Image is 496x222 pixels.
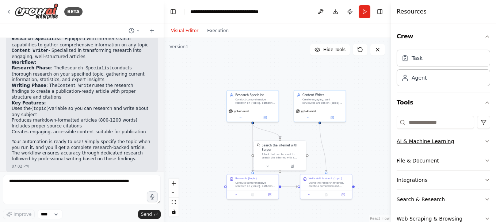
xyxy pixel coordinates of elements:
[397,151,490,170] button: File & Document
[294,90,346,122] div: Content WriterCreate engaging, well-structured articles on {topic} using research findings, ensur...
[302,93,343,97] div: Content Writer
[323,47,346,53] span: Hide Tools
[169,179,179,188] button: zoom in
[12,129,152,135] li: Creates engaging, accessible content suitable for publication
[12,60,37,65] strong: Workflow:
[254,140,306,171] div: SerperDevToolSearch the internet with SerperA tool that can be used to search the internet with a...
[12,139,152,162] p: Your automation is ready to use! Simply specify the topic when you run it, and you'll get a compl...
[263,192,277,197] button: Open in side panel
[320,115,344,120] button: Open in side panel
[12,83,46,88] strong: Writing Phase
[12,106,152,118] li: Uses the variable so you can research and write about any subject
[302,98,343,104] div: Create engaging, well-structured articles on {topic} using research findings, ensuring the conten...
[234,110,249,113] span: gpt-4o-mini
[169,207,179,217] button: toggle interactivity
[397,47,490,92] div: Crew
[397,26,490,47] button: Crew
[251,123,282,138] g: Edge from 1e965bf5-e4c9-41f9-8692-b67d5bb4535e to 87d59ddd-1efe-4d75-9d81-81237fc3a26f
[397,92,490,113] button: Tools
[235,93,276,97] div: Research Specialist
[310,44,350,55] button: Hide Tools
[203,26,233,35] button: Execution
[281,184,298,188] g: Edge from 4f07af28-f5b3-4912-a8c9-0a5d5ca4b800 to f5a3449e-1cb5-48c3-90ab-e350bb6613bd
[412,54,423,62] div: Task
[138,210,161,219] button: Send
[281,164,304,169] button: Open in side panel
[57,83,94,88] code: Content Writer
[226,174,279,199] div: Research {topic}Conduct comprehensive research on {topic}, gathering information from multiple re...
[167,26,203,35] button: Visual Editor
[147,191,158,202] button: Click to speak your automation idea
[235,181,276,188] div: Conduct comprehensive research on {topic}, gathering information from multiple reliable sources. ...
[14,211,31,217] span: Improve
[251,123,255,172] g: Edge from 1e965bf5-e4c9-41f9-8692-b67d5bb4535e to 4f07af28-f5b3-4912-a8c9-0a5d5ca4b800
[309,181,349,188] div: Using the research findings, create a compelling and informative article about {topic}. Structure...
[253,115,277,120] button: Open in side panel
[397,171,490,190] button: Integrations
[262,153,304,159] div: A tool that can be used to search the internet with a search_query. Supports different search typ...
[226,90,279,122] div: Research SpecialistConduct comprehensive research on {topic}, gathering accurate information from...
[370,217,390,221] a: React Flow attribution
[146,26,158,35] button: Start a new chat
[244,192,262,197] button: No output available
[12,118,152,123] li: Produces markdown-formatted articles (800-1200 words)
[12,65,51,70] strong: Research Phase
[31,106,49,111] code: {topic}
[12,164,152,169] div: 07:02 PM
[257,143,260,146] img: SerperDevTool
[300,174,352,199] div: Write Article about {topic}Using the research findings, create a compelling and informative artic...
[412,74,427,81] div: Agent
[12,65,152,83] li: : The conducts thorough research on your specified topic, gathering current information, statisti...
[126,26,143,35] button: Switch to previous chat
[12,36,152,48] li: - Equipped with internet search capabilities to gather comprehensive information on any topic
[309,177,343,180] div: Write Article about {topic}
[336,192,350,197] button: Open in side panel
[318,124,328,172] g: Edge from c6818b9e-8aee-4c39-8c52-cbfd8d987ed9 to f5a3449e-1cb5-48c3-90ab-e350bb6613bd
[169,188,179,198] button: zoom out
[12,83,152,100] li: : The uses the research findings to create a publication-ready article with proper structure and ...
[235,98,276,104] div: Conduct comprehensive research on {topic}, gathering accurate information from reliable sources, ...
[12,123,152,129] li: Includes proper source citations
[15,3,58,20] img: Logo
[375,7,385,17] button: Hide right sidebar
[397,7,427,16] h4: Resources
[141,211,152,217] span: Send
[169,44,188,50] div: Version 1
[12,37,62,42] code: Research Specialist
[12,48,49,53] code: Content Writer
[190,8,272,15] nav: breadcrumb
[301,110,316,113] span: gpt-4o-mini
[62,66,112,71] code: Research Specialist
[168,7,178,17] button: Hide left sidebar
[397,190,490,209] button: Search & Research
[12,100,46,106] strong: Key Features:
[169,198,179,207] button: fit view
[397,132,490,151] button: AI & Machine Learning
[169,179,179,217] div: React Flow controls
[3,210,35,219] button: Improve
[64,7,83,16] div: BETA
[317,192,335,197] button: No output available
[235,177,257,180] div: Research {topic}
[262,143,304,152] div: Search the internet with Serper
[12,48,152,60] li: - Specialized in transforming research into engaging, well-structured articles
